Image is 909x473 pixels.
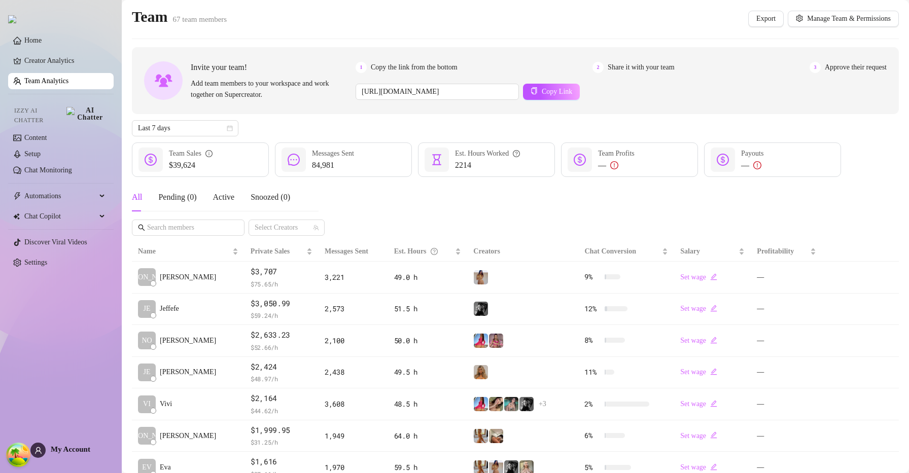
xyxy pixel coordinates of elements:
span: dollar-circle [145,154,157,166]
span: [PERSON_NAME] [160,367,216,378]
img: Jaz (VIP) [474,365,488,379]
span: Chat Copilot [24,208,96,225]
td: — [751,420,822,452]
img: AI Chatter [66,107,106,121]
span: 67 team members [173,15,227,23]
span: Active [213,193,235,201]
span: Last 7 days [138,121,232,136]
a: Settings [24,259,47,266]
td: — [751,262,822,294]
span: 2 [592,62,604,73]
span: [PERSON_NAME] [160,335,216,346]
div: — [741,159,763,171]
a: Setup [24,150,41,158]
a: Set wageedit [680,273,717,281]
span: team [313,225,319,231]
span: $2,164 [251,392,312,405]
a: Creator Analytics [24,53,106,69]
span: Name [138,246,230,257]
span: JE [144,367,151,378]
div: 48.5 h [394,398,462,410]
span: 5 % [584,462,601,473]
button: Copy Link [523,84,580,100]
span: edit [710,368,717,375]
a: Team Analytics [24,77,68,85]
span: edit [710,337,717,344]
span: calendar [227,125,233,131]
a: Set wageedit [680,400,717,408]
a: Content [24,134,47,141]
div: 1,949 [325,430,382,442]
img: Tabby (VIP) [489,334,503,348]
td: — [751,294,822,325]
span: $2,633.23 [251,329,312,341]
a: Discover Viral Videos [24,238,87,246]
a: Chat Monitoring [24,166,72,174]
span: Payouts [741,150,763,157]
span: $ 44.62 /h [251,406,312,416]
a: Set wageedit [680,368,717,376]
span: $ 59.24 /h [251,310,312,320]
td: — [751,388,822,420]
span: $39,624 [169,159,213,171]
img: Chat Copilot [13,213,20,220]
div: Pending ( 0 ) [158,191,196,203]
span: Private Sales [251,247,290,255]
span: NO [142,335,152,346]
span: JE [144,303,151,314]
div: 64.0 h [394,430,462,442]
span: Profitability [757,247,794,255]
span: Messages Sent [325,247,368,255]
div: All [132,191,142,203]
span: hourglass [431,154,443,166]
img: Chloe (VIP) [489,429,503,443]
h2: Team [132,7,227,26]
span: thunderbolt [13,192,21,200]
div: 3,608 [325,398,382,410]
span: Snoozed ( 0 ) [251,193,290,201]
span: [PERSON_NAME] [119,272,175,283]
span: Izzy AI Chatter [14,106,62,125]
div: 1,970 [325,462,382,473]
span: edit [710,305,717,312]
span: My Account [51,445,90,453]
span: Export [756,15,776,23]
span: Share it with your team [608,62,674,73]
img: logo.svg [8,15,16,23]
span: search [138,224,145,231]
img: Kennedy (VIP) [474,302,488,316]
img: Maddie (VIP) [474,334,488,348]
div: Team Sales [169,148,213,159]
span: Automations [24,188,96,204]
img: Maddie (VIP) [474,397,488,411]
img: Georgia (VIP) [474,270,488,284]
span: VI [143,398,151,410]
div: Est. Hours Worked [455,148,520,159]
span: $3,707 [251,266,312,278]
span: EV [142,462,152,473]
div: 49.5 h [394,367,462,378]
span: 8 % [584,335,601,346]
span: $1,616 [251,456,312,468]
span: 2214 [455,159,520,171]
span: Eva [160,462,171,473]
img: Celine (VIP) [474,429,488,443]
div: 49.0 h [394,272,462,283]
span: 6 % [584,430,601,441]
span: $2,424 [251,361,312,373]
span: 3 [810,62,821,73]
span: $ 31.25 /h [251,437,312,447]
span: $ 52.66 /h [251,342,312,352]
span: info-circle [205,148,213,159]
span: edit [710,273,717,280]
a: Set wageedit [680,432,717,440]
a: Set wageedit [680,305,717,312]
span: Vivi [160,398,172,410]
span: question-circle [513,148,520,159]
a: Set wageedit [680,337,717,344]
div: 51.5 h [394,303,462,314]
button: Export [748,11,784,27]
div: 59.5 h [394,462,462,473]
span: $1,999.95 [251,424,312,436]
span: 84,981 [312,159,354,171]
